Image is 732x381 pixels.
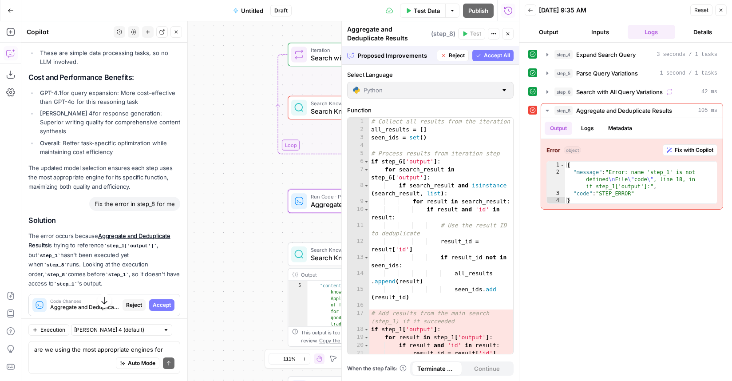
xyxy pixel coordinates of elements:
[472,50,514,61] button: Accept All
[560,162,565,169] span: Toggle code folding, rows 1 through 4
[38,88,180,106] li: for query expansion: More cost-effective than GPT-4o for this reasoning task
[541,66,723,80] button: 1 second / 1 tasks
[104,243,157,249] code: step_1['output']
[660,69,717,77] span: 1 second / 1 tasks
[74,325,159,334] input: Claude Sonnet 4 (default)
[364,333,369,341] span: Toggle code folding, rows 19 through 24
[38,139,180,156] li: : Better task-specific optimization while maintaining cost efficiency
[50,303,119,311] span: Aggregate and Deduplicate Results (step_8)
[547,162,565,169] div: 1
[547,197,565,204] div: 4
[364,206,369,214] span: Toggle code folding, rows 10 through 15
[364,182,369,190] span: Toggle code folding, rows 8 through 15
[44,272,68,278] code: step_8
[128,359,155,367] span: Auto Mode
[288,242,440,347] div: Search Knowledge BaseSearch Knowledge BaseStep 1Output "score":0.6259194, "content":"[GEOGRAPHIC_...
[283,355,296,362] span: 111%
[319,337,356,343] span: Copy the output
[463,4,494,18] button: Publish
[470,30,481,38] span: Test
[311,53,413,63] span: Search with All Query Variations
[576,25,624,39] button: Inputs
[348,134,369,142] div: 3
[311,200,405,210] span: Aggregate and Deduplicate Results
[348,286,369,302] div: 15
[28,163,180,191] p: The updated model selection ensures each step uses the most appropriate engine for its specific f...
[364,86,497,95] input: Python
[348,349,369,357] div: 21
[364,254,369,262] span: Toggle code folding, rows 13 through 15
[358,51,433,60] span: Proposed Improvements
[431,29,455,38] span: ( step_8 )
[27,28,111,36] div: Copilot
[348,310,369,325] div: 17
[38,48,180,66] li: These are simple data processing tasks, so no LLM involved.
[690,4,712,16] button: Reset
[288,96,440,119] div: ErrorSearch Knowledge BaseSearch Knowledge Base VariationStep 7
[347,25,455,43] div: Aggregate and Deduplicate Results
[545,122,572,135] button: Output
[288,149,440,160] div: Complete
[547,190,565,197] div: 3
[437,50,469,61] button: Reject
[348,182,369,198] div: 8
[40,89,61,96] strong: GPT-4.1
[525,25,573,39] button: Output
[274,7,288,15] span: Draft
[311,193,405,201] span: Run Code · Python
[348,302,369,310] div: 16
[301,270,413,278] div: Output
[541,103,723,118] button: 105 ms
[153,301,171,309] span: Accept
[554,87,573,96] span: step_6
[50,299,119,303] span: Code Changes
[348,238,369,254] div: 12
[348,333,369,341] div: 19
[348,142,369,150] div: 4
[554,106,573,115] span: step_8
[28,73,180,82] h2: Cost and Performance Benefits:
[400,4,445,18] button: Test Data
[698,107,717,115] span: 105 ms
[348,270,369,286] div: 14
[348,166,369,182] div: 7
[40,110,93,117] strong: [PERSON_NAME] 4
[123,299,146,311] button: Reject
[576,122,599,135] button: Logs
[603,122,637,135] button: Metadata
[40,326,65,334] span: Execution
[564,146,581,154] span: object
[541,118,723,209] div: 105 ms
[38,109,180,135] li: for response generation: Superior writing quality for comprehensive content synthesis
[701,88,717,96] span: 42 ms
[417,364,457,373] span: Terminate Workflow
[311,46,413,54] span: Iteration
[364,341,369,349] span: Toggle code folding, rows 20 through 24
[311,106,413,116] span: Search Knowledge Base Variation
[468,6,488,15] span: Publish
[347,106,514,115] label: Function
[663,144,717,156] button: Fix with Copilot
[364,325,369,333] span: Toggle code folding, rows 18 through 24
[288,189,440,213] div: ErrorRun Code · PythonAggregate and Deduplicate ResultsStep 8
[40,139,59,147] strong: Overall
[364,158,369,166] span: Toggle code folding, rows 6 through 15
[364,198,369,206] span: Toggle code folding, rows 9 through 15
[554,69,573,78] span: step_5
[347,365,407,373] a: When the step fails:
[116,357,159,369] button: Auto Mode
[554,50,573,59] span: step_4
[348,325,369,333] div: 18
[348,254,369,270] div: 13
[576,87,663,96] span: Search with All Query Variations
[348,158,369,166] div: 6
[628,25,676,39] button: Logs
[348,206,369,222] div: 10
[126,301,142,309] span: Reject
[675,146,713,154] span: Fix with Copilot
[37,253,60,258] code: step_1
[348,341,369,349] div: 20
[348,198,369,206] div: 9
[149,299,174,311] button: Accept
